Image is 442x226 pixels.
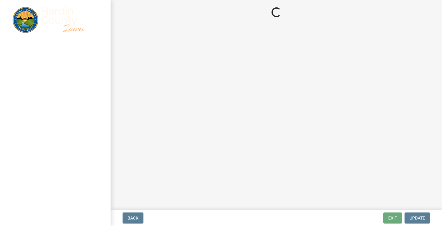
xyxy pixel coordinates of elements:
[127,216,139,220] span: Back
[383,212,402,224] button: Exit
[405,212,430,224] button: Update
[409,216,425,220] span: Update
[12,6,101,33] img: Hardin County, Iowa
[123,212,143,224] button: Back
